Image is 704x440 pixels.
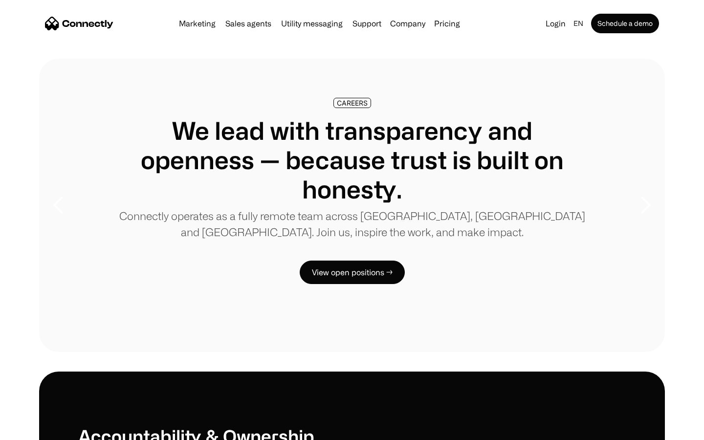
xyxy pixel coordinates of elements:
a: Schedule a demo [591,14,659,33]
h1: We lead with transparency and openness — because trust is built on honesty. [117,116,587,204]
a: View open positions → [300,261,405,284]
a: Sales agents [221,20,275,27]
a: Support [349,20,385,27]
ul: Language list [20,423,59,437]
div: Company [390,17,425,30]
div: en [573,17,583,30]
div: CAREERS [337,99,368,107]
p: Connectly operates as a fully remote team across [GEOGRAPHIC_DATA], [GEOGRAPHIC_DATA] and [GEOGRA... [117,208,587,240]
a: Login [542,17,570,30]
aside: Language selected: English [10,422,59,437]
a: Utility messaging [277,20,347,27]
a: Pricing [430,20,464,27]
a: Marketing [175,20,220,27]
